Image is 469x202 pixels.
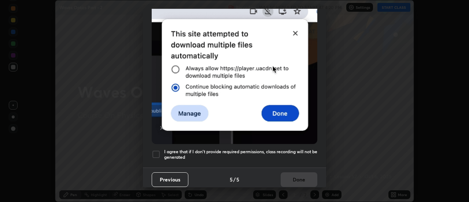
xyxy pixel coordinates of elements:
[164,149,317,160] h5: I agree that if I don't provide required permissions, class recording will not be generated
[233,176,236,183] h4: /
[230,176,233,183] h4: 5
[236,176,239,183] h4: 5
[152,172,188,187] button: Previous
